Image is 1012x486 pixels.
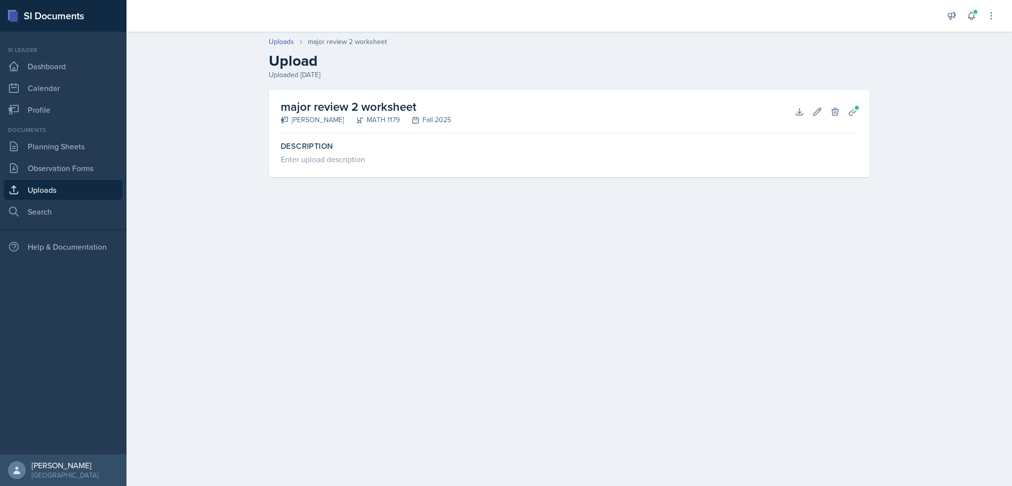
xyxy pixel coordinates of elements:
[308,37,387,47] div: major review 2 worksheet
[4,202,123,221] a: Search
[4,56,123,76] a: Dashboard
[269,52,870,70] h2: Upload
[4,136,123,156] a: Planning Sheets
[4,78,123,98] a: Calendar
[4,180,123,200] a: Uploads
[281,141,858,151] label: Description
[400,115,451,125] div: Fall 2025
[281,153,858,165] div: Enter upload description
[269,37,294,47] a: Uploads
[4,158,123,178] a: Observation Forms
[344,115,400,125] div: MATH 1179
[4,45,123,54] div: Si leader
[32,470,98,480] div: [GEOGRAPHIC_DATA]
[4,100,123,120] a: Profile
[281,115,344,125] div: [PERSON_NAME]
[4,126,123,134] div: Documents
[4,237,123,257] div: Help & Documentation
[32,460,98,470] div: [PERSON_NAME]
[269,70,870,80] div: Uploaded [DATE]
[281,98,451,116] h2: major review 2 worksheet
